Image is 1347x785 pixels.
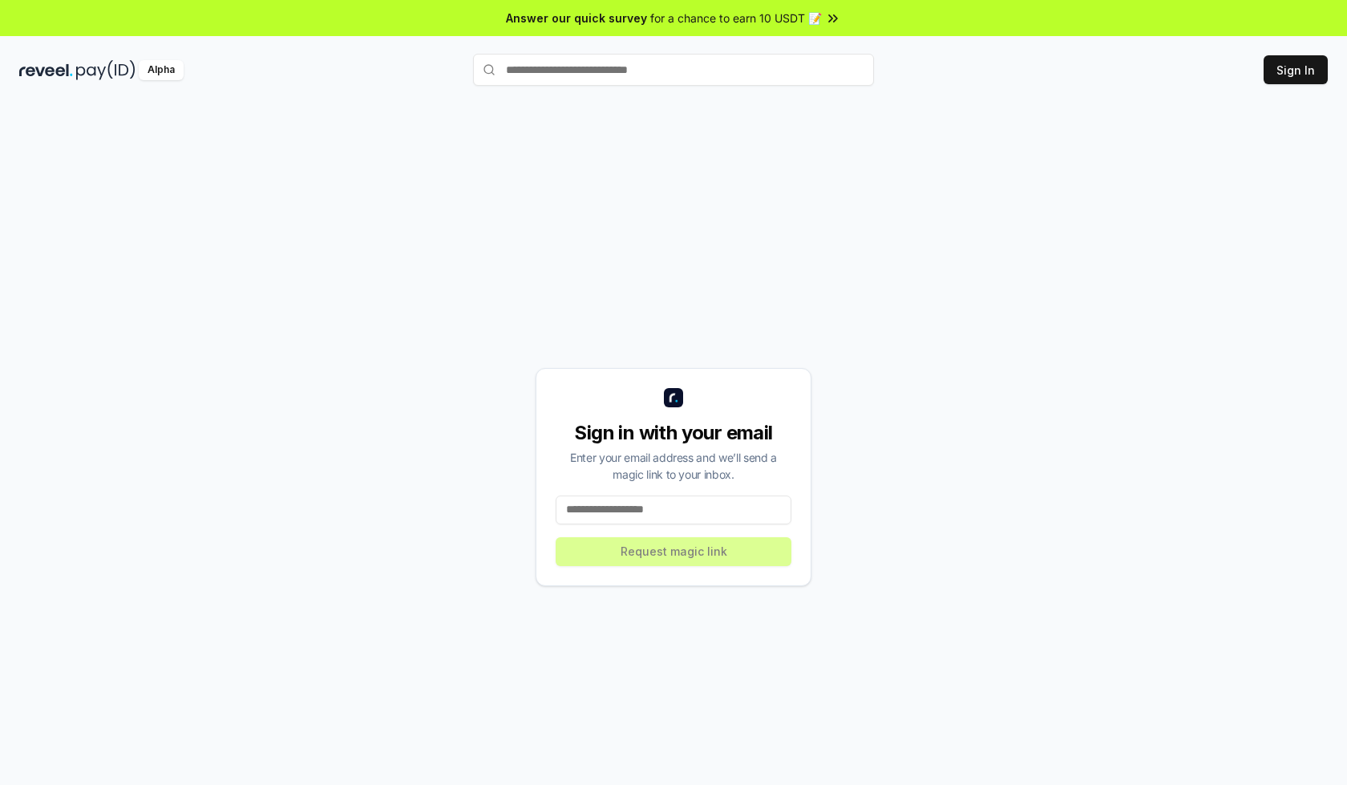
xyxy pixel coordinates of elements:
[76,60,136,80] img: pay_id
[506,10,647,26] span: Answer our quick survey
[664,388,683,407] img: logo_small
[650,10,822,26] span: for a chance to earn 10 USDT 📝
[1264,55,1328,84] button: Sign In
[556,420,791,446] div: Sign in with your email
[556,449,791,483] div: Enter your email address and we’ll send a magic link to your inbox.
[139,60,184,80] div: Alpha
[19,60,73,80] img: reveel_dark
